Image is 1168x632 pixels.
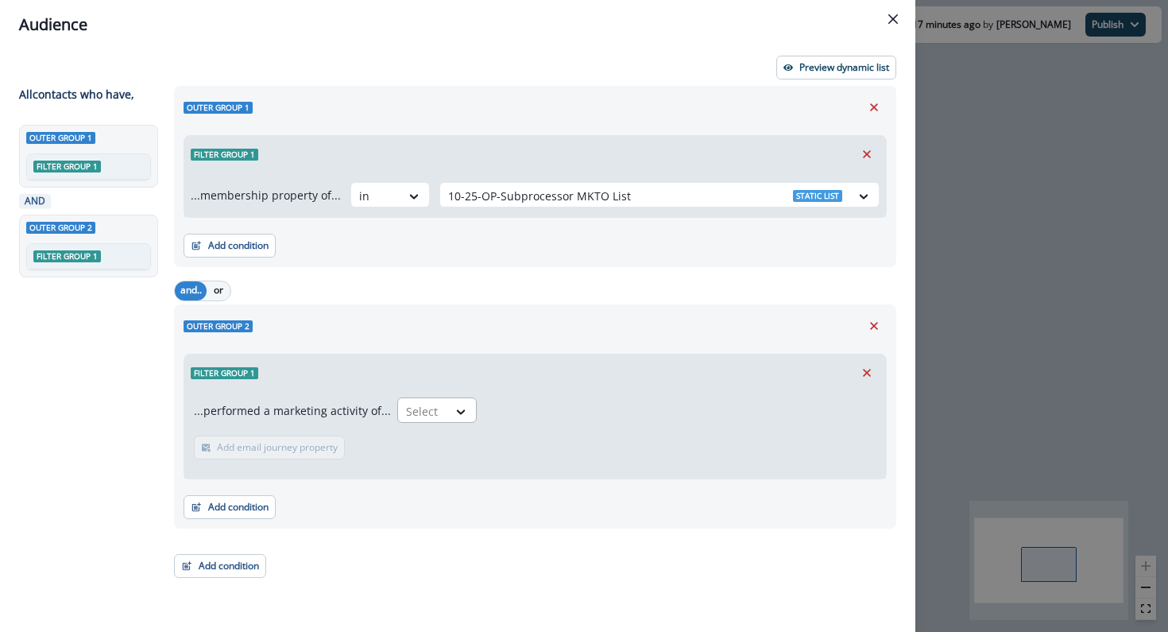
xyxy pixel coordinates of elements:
[217,442,338,453] p: Add email journey property
[861,95,887,119] button: Remove
[33,161,101,173] span: Filter group 1
[175,281,207,300] button: and..
[799,62,889,73] p: Preview dynamic list
[26,222,95,234] span: Outer group 2
[184,320,253,332] span: Outer group 2
[861,314,887,338] button: Remove
[33,250,101,262] span: Filter group 1
[184,102,253,114] span: Outer group 1
[19,86,134,103] p: All contact s who have,
[194,402,391,419] p: ...performed a marketing activity of...
[194,436,345,459] button: Add email journey property
[184,234,276,258] button: Add condition
[22,194,48,208] p: AND
[191,187,341,204] p: ...membership property of...
[184,495,276,519] button: Add condition
[19,13,896,37] div: Audience
[880,6,906,32] button: Close
[854,142,880,166] button: Remove
[174,554,266,578] button: Add condition
[776,56,896,79] button: Preview dynamic list
[191,367,258,379] span: Filter group 1
[854,361,880,385] button: Remove
[191,149,258,161] span: Filter group 1
[26,132,95,144] span: Outer group 1
[207,281,230,300] button: or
